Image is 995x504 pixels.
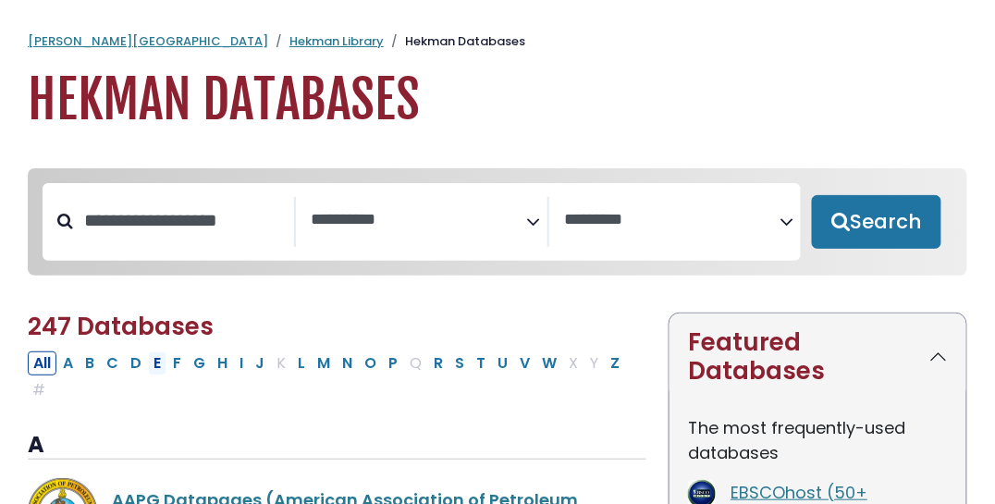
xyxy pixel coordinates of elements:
[57,351,79,375] button: Filter Results A
[383,351,403,375] button: Filter Results P
[605,351,625,375] button: Filter Results Z
[449,351,470,375] button: Filter Results S
[28,168,967,276] nav: Search filters
[337,351,358,375] button: Filter Results N
[311,211,526,230] textarea: Search
[536,351,562,375] button: Filter Results W
[28,351,56,375] button: All
[28,432,646,460] h3: A
[28,32,268,50] a: [PERSON_NAME][GEOGRAPHIC_DATA]
[234,351,249,375] button: Filter Results I
[28,310,214,343] span: 247 Databases
[312,351,336,375] button: Filter Results M
[492,351,513,375] button: Filter Results U
[359,351,382,375] button: Filter Results O
[812,195,941,249] button: Submit for Search Results
[669,313,966,400] button: Featured Databases
[80,351,100,375] button: Filter Results B
[73,205,294,236] input: Search database by title or keyword
[167,351,187,375] button: Filter Results F
[384,32,525,51] li: Hekman Databases
[514,351,535,375] button: Filter Results V
[101,351,124,375] button: Filter Results C
[212,351,233,375] button: Filter Results H
[471,351,491,375] button: Filter Results T
[28,69,967,131] h1: Hekman Databases
[292,351,311,375] button: Filter Results L
[688,415,948,465] p: The most frequently-used databases
[250,351,270,375] button: Filter Results J
[125,351,147,375] button: Filter Results D
[28,350,627,400] div: Alpha-list to filter by first letter of database name
[428,351,448,375] button: Filter Results R
[148,351,166,375] button: Filter Results E
[28,32,967,51] nav: breadcrumb
[564,211,780,230] textarea: Search
[188,351,211,375] button: Filter Results G
[289,32,384,50] a: Hekman Library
